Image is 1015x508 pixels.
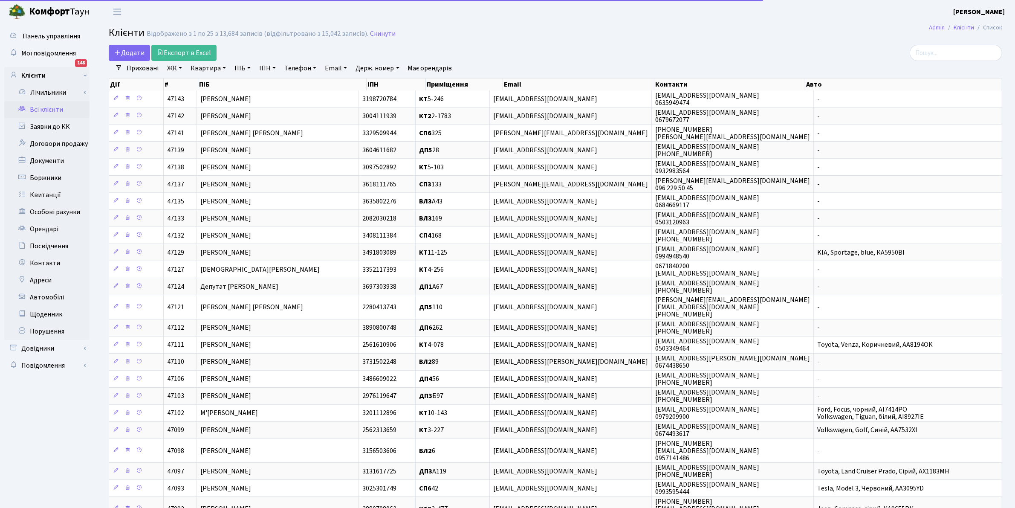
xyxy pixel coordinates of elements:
span: 0671840200 [EMAIL_ADDRESS][DOMAIN_NAME] [655,261,759,278]
span: [EMAIL_ADDRESS][DOMAIN_NAME] [493,111,597,121]
span: 3201112896 [362,409,396,418]
span: [PERSON_NAME] [200,357,251,367]
span: 89 [419,357,439,367]
span: [PERSON_NAME] [PERSON_NAME] [200,128,303,138]
span: 47138 [167,163,184,172]
b: СП3 [419,180,431,189]
span: 3131617725 [362,467,396,476]
th: Дії [109,78,164,90]
a: Порушення [4,323,90,340]
span: [PERSON_NAME] [200,163,251,172]
nav: breadcrumb [916,19,1015,37]
span: 47112 [167,323,184,333]
a: Документи [4,152,90,169]
span: - [817,128,820,138]
button: Переключити навігацію [107,5,128,19]
span: Tesla, Model 3, Червоний, АА3095YD [817,484,924,493]
b: ДП4 [419,374,432,384]
b: КТ [419,409,428,418]
span: 47099 [167,426,184,435]
span: 47133 [167,214,184,223]
span: 47137 [167,180,184,189]
a: Адреси [4,272,90,289]
span: 3329509944 [362,128,396,138]
a: Повідомлення [4,357,90,374]
span: [EMAIL_ADDRESS][DOMAIN_NAME] 0679672077 [655,108,759,125]
b: ВЛ3 [419,214,432,223]
a: Всі клієнти [4,101,90,118]
span: [EMAIL_ADDRESS][DOMAIN_NAME] 0993595444 [655,480,759,496]
span: 3156503606 [362,446,396,456]
span: [EMAIL_ADDRESS][DOMAIN_NAME] [493,323,597,333]
span: [PERSON_NAME] [200,323,251,333]
span: - [817,357,820,367]
span: [PERSON_NAME] [200,197,251,206]
span: [PERSON_NAME] [PERSON_NAME] [200,302,303,312]
span: [EMAIL_ADDRESS][DOMAIN_NAME] [493,467,597,476]
a: Клієнти [4,67,90,84]
b: ДП5 [419,145,432,155]
span: 3004111939 [362,111,396,121]
a: Контакти [4,255,90,272]
span: [EMAIL_ADDRESS][DOMAIN_NAME] [493,302,597,312]
span: [EMAIL_ADDRESS][PERSON_NAME][DOMAIN_NAME] [493,357,648,367]
span: 47121 [167,302,184,312]
a: Панель управління [4,28,90,45]
span: Депутат [PERSON_NAME] [200,282,278,291]
a: ЖК [164,61,185,75]
span: 3486609022 [362,374,396,384]
span: [EMAIL_ADDRESS][DOMAIN_NAME] [493,409,597,418]
span: [PERSON_NAME] [200,231,251,240]
span: - [817,323,820,333]
b: КТ [419,94,428,104]
span: [EMAIL_ADDRESS][DOMAIN_NAME] 0503349464 [655,337,759,353]
span: М'[PERSON_NAME] [200,409,258,418]
b: ДП3 [419,467,432,476]
span: Б97 [419,392,443,401]
th: Email [503,78,654,90]
span: - [817,446,820,456]
span: Таун [29,5,90,19]
span: [EMAIL_ADDRESS][DOMAIN_NAME] [493,163,597,172]
span: - [817,302,820,312]
span: [EMAIL_ADDRESS][DOMAIN_NAME] [PHONE_NUMBER] [655,227,759,244]
span: 10-143 [419,409,447,418]
span: 325 [419,128,442,138]
span: 47132 [167,231,184,240]
span: [PERSON_NAME] [200,484,251,493]
b: Комфорт [29,5,70,18]
span: 3025301749 [362,484,396,493]
a: Щоденник [4,306,90,323]
b: КТ [419,426,428,435]
b: СП6 [419,484,431,493]
a: Клієнти [954,23,974,32]
b: ВЛ3 [419,197,432,206]
span: [EMAIL_ADDRESS][DOMAIN_NAME] [PHONE_NUMBER] [655,463,759,479]
span: 47098 [167,446,184,456]
span: [EMAIL_ADDRESS][DOMAIN_NAME] [493,231,597,240]
span: 47097 [167,467,184,476]
a: Держ. номер [352,61,402,75]
span: [PERSON_NAME] [200,467,251,476]
span: 3731502248 [362,357,396,367]
span: 42 [419,484,438,493]
div: Відображено з 1 по 25 з 13,684 записів (відфільтровано з 15,042 записів). [147,30,368,38]
span: [PERSON_NAME] [200,340,251,350]
a: [PERSON_NAME] [953,7,1005,17]
span: [PERSON_NAME] [200,111,251,121]
a: Телефон [281,61,320,75]
span: Toyota, Land Cruiser Prado, Сірий, АХ1183MH [817,467,949,476]
th: # [164,78,199,90]
span: 47143 [167,94,184,104]
span: - [817,231,820,240]
span: [EMAIL_ADDRESS][DOMAIN_NAME] [493,94,597,104]
div: 148 [75,59,87,67]
span: 3635802276 [362,197,396,206]
span: 2-1783 [419,111,451,121]
span: [EMAIL_ADDRESS][DOMAIN_NAME] [493,197,597,206]
th: Контакти [654,78,806,90]
span: 262 [419,323,442,333]
a: ПІБ [231,61,254,75]
span: - [817,111,820,121]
